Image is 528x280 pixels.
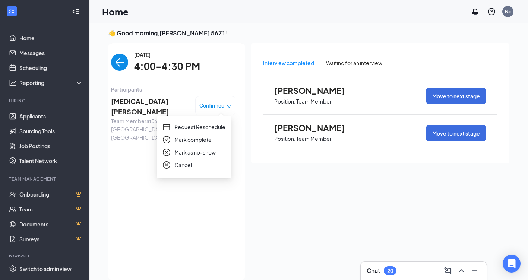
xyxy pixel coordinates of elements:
[134,51,200,59] span: [DATE]
[19,153,83,168] a: Talent Network
[111,96,189,117] span: [MEDICAL_DATA][PERSON_NAME]
[9,176,82,182] div: Team Management
[19,232,83,246] a: SurveysCrown
[469,265,481,277] button: Minimize
[19,217,83,232] a: DocumentsCrown
[102,5,129,18] h1: Home
[111,117,189,141] span: Team Member at 5671 - [GEOGRAPHIC_DATA], [GEOGRAPHIC_DATA]
[19,109,83,124] a: Applicants
[274,86,356,95] span: [PERSON_NAME]
[111,54,128,71] button: back-button
[296,98,332,105] p: Team Member
[72,8,79,15] svg: Collapse
[174,161,192,169] span: Cancel
[326,59,382,67] div: Waiting for an interview
[505,8,511,15] div: N5
[457,266,466,275] svg: ChevronUp
[111,85,235,93] span: Participants
[263,59,314,67] div: Interview completed
[19,60,83,75] a: Scheduling
[296,135,332,142] p: Team Member
[503,255,521,273] div: Open Intercom Messenger
[442,265,454,277] button: ComposeMessage
[9,254,82,260] div: Payroll
[19,124,83,139] a: Sourcing Tools
[470,266,479,275] svg: Minimize
[274,135,295,142] p: Position:
[134,59,200,74] span: 4:00-4:30 PM
[19,265,72,273] div: Switch to admin view
[19,79,83,86] div: Reporting
[174,136,212,144] span: Mark complete
[174,148,216,156] span: Mark as no-show
[443,266,452,275] svg: ComposeMessage
[387,268,393,274] div: 20
[19,139,83,153] a: Job Postings
[19,45,83,60] a: Messages
[108,29,509,37] h3: 👋 Good morning, [PERSON_NAME] 5671 !
[19,202,83,217] a: TeamCrown
[367,267,380,275] h3: Chat
[426,88,486,104] button: Move to next stage
[19,31,83,45] a: Home
[487,7,496,16] svg: QuestionInfo
[426,125,486,141] button: Move to next stage
[227,104,232,109] span: down
[163,123,170,131] span: calendar
[274,123,356,133] span: [PERSON_NAME]
[163,149,170,156] span: close-circle
[9,98,82,104] div: Hiring
[274,98,295,105] p: Position:
[8,7,16,15] svg: WorkstreamLogo
[9,265,16,273] svg: Settings
[163,161,170,169] span: close-circle
[19,187,83,202] a: OnboardingCrown
[471,7,480,16] svg: Notifications
[163,136,170,143] span: check-circle
[174,123,225,131] span: Request Reschedule
[199,102,225,109] span: Confirmed
[9,79,16,86] svg: Analysis
[455,265,467,277] button: ChevronUp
